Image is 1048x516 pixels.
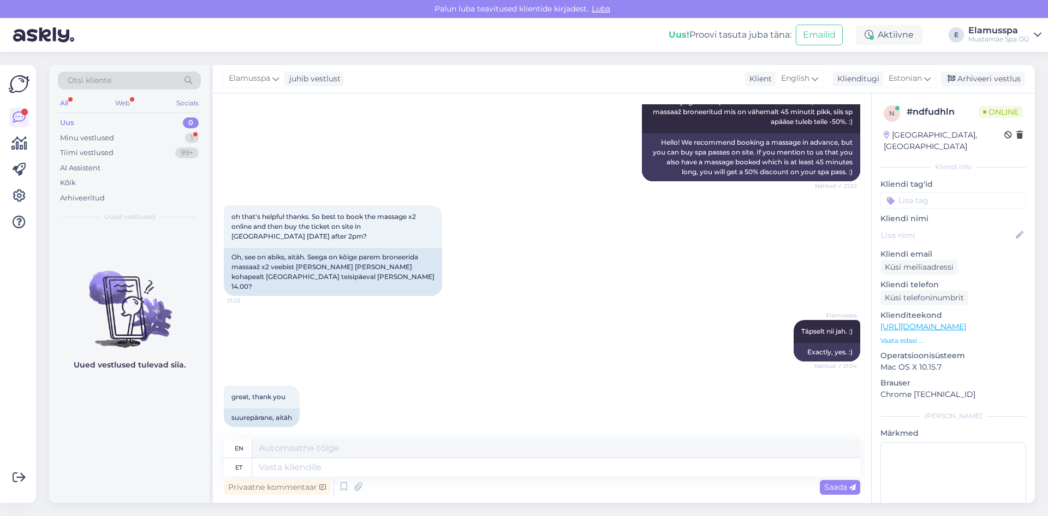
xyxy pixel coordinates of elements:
div: Arhiveeritud [60,193,105,204]
input: Lisa tag [880,192,1026,209]
div: Kliendi info [880,162,1026,172]
div: All [58,96,70,110]
span: 21:24 [227,428,268,436]
p: Vaata edasi ... [880,336,1026,346]
p: Chrome [TECHNICAL_ID] [880,389,1026,400]
span: Uued vestlused [104,212,155,222]
span: 21:23 [227,296,268,305]
div: Privaatne kommentaar [224,480,330,495]
span: oh that's helpful thanks. So best to book the massage x2 online and then buy the ticket on site i... [231,212,418,240]
div: Proovi tasuta juba täna: [669,28,791,41]
a: ElamusspaMustamäe Spa OÜ [968,26,1041,44]
p: Kliendi telefon [880,279,1026,290]
span: Elamusspa [229,73,270,85]
div: Uus [60,117,74,128]
span: English [781,73,809,85]
div: 0 [183,117,199,128]
div: 99+ [175,147,199,158]
div: Kõik [60,177,76,188]
p: Märkmed [880,428,1026,439]
span: Luba [588,4,614,14]
p: Kliendi email [880,248,1026,260]
button: Emailid [796,25,843,45]
div: suurepärane, aitäh [224,408,300,427]
div: AI Assistent [60,163,100,174]
div: [PERSON_NAME] [880,411,1026,421]
span: Online [979,106,1023,118]
div: Aktiivne [856,25,922,45]
div: [GEOGRAPHIC_DATA], [GEOGRAPHIC_DATA] [884,129,1004,152]
div: Klienditugi [833,73,879,85]
span: Otsi kliente [68,75,111,86]
div: Küsi telefoninumbrit [880,290,968,305]
p: Mac OS X 10.15.7 [880,361,1026,373]
div: Oh, see on abiks, aitäh. Seega on kõige parem broneerida massaaž x2 veebist [PERSON_NAME] [PERSON... [224,248,442,296]
img: No chats [49,251,210,349]
div: Exactly, yes. :) [794,343,860,361]
span: Elamusspa [816,311,857,319]
div: Minu vestlused [60,133,114,144]
div: 1 [185,133,199,144]
p: Kliendi tag'id [880,179,1026,190]
span: great, thank you [231,393,285,401]
p: Klienditeekond [880,310,1026,321]
div: Socials [174,96,201,110]
span: Estonian [889,73,922,85]
a: [URL][DOMAIN_NAME] [880,322,966,331]
div: Hello! We recommend booking a massage in advance, but you can buy spa passes on site. If you ment... [642,133,860,181]
div: Arhiveeri vestlus [941,72,1025,86]
div: # ndfudhln [907,105,979,118]
b: Uus! [669,29,689,40]
img: Askly Logo [9,74,29,94]
span: Täpselt nii jah. :) [801,327,853,335]
div: E [949,27,964,43]
div: et [235,458,242,477]
p: Brauser [880,377,1026,389]
div: Klient [745,73,772,85]
input: Lisa nimi [881,229,1014,241]
div: Elamusspa [968,26,1029,35]
span: Nähtud ✓ 21:24 [814,362,857,370]
div: juhib vestlust [285,73,341,85]
span: Saada [824,482,856,492]
div: Web [113,96,132,110]
span: n [889,109,895,117]
div: en [235,439,243,458]
p: Operatsioonisüsteem [880,350,1026,361]
div: Mustamäe Spa OÜ [968,35,1029,44]
p: Kliendi nimi [880,213,1026,224]
div: Küsi meiliaadressi [880,260,958,275]
p: Uued vestlused tulevad siia. [74,359,186,371]
div: Tiimi vestlused [60,147,114,158]
span: Nähtud ✓ 21:22 [815,182,857,190]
